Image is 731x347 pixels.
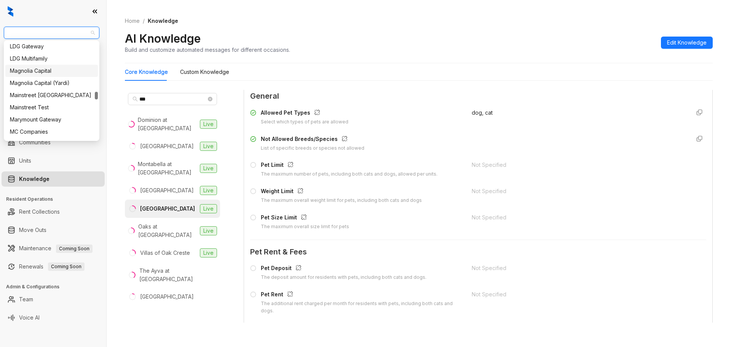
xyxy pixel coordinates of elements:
div: [GEOGRAPHIC_DATA] [140,142,194,150]
div: Not Allowed Breeds/Species [261,135,364,145]
li: Leasing [2,84,105,99]
div: Build and customize automated messages for different occasions. [125,46,290,54]
li: Maintenance [2,241,105,256]
div: Marymount Gateway [10,115,93,124]
div: LDG Multifamily [5,53,98,65]
div: LDG Multifamily [10,54,93,63]
div: Magnolia Capital [5,65,98,77]
li: Team [2,292,105,307]
div: LDG Gateway [5,40,98,53]
li: / [143,17,145,25]
a: Units [19,153,31,168]
div: The maximum overall weight limit for pets, including both cats and dogs [261,197,422,204]
div: Pet Deposit [261,264,426,274]
div: [GEOGRAPHIC_DATA] [140,205,195,213]
h3: Resident Operations [6,196,106,203]
div: The maximum overall size limit for pets [261,223,349,230]
div: Pet Rent [261,290,463,300]
span: Edit Knowledge [667,38,707,47]
div: Not Specified [472,161,684,169]
div: Villas of Oak Creste [140,249,190,257]
div: LDG Gateway [10,42,93,51]
span: Live [200,226,217,235]
span: Coming Soon [56,245,93,253]
li: Collections [2,102,105,117]
div: Pet Size Limit [261,213,349,223]
div: The additional rent charged per month for residents with pets, including both cats and dogs. [261,300,463,315]
div: MC Companies [10,128,93,136]
a: Communities [19,135,51,150]
div: Mainstreet Canada [5,89,98,101]
h2: AI Knowledge [125,31,201,46]
li: Move Outs [2,222,105,238]
div: Oaks at [GEOGRAPHIC_DATA] [138,222,197,239]
li: Voice AI [2,310,105,325]
div: Not Specified [472,213,684,222]
span: Knowledge [148,18,178,24]
div: [GEOGRAPHIC_DATA] [140,186,194,195]
span: close-circle [208,97,212,101]
div: Custom Knowledge [180,68,229,76]
div: Allowed Pet Types [261,109,348,118]
div: Mainstreet [GEOGRAPHIC_DATA] [10,91,93,99]
li: Knowledge [2,171,105,187]
span: Coming Soon [48,262,85,271]
div: Weight Limit [261,187,422,197]
img: logo [8,6,13,17]
span: search [132,96,138,102]
li: Leads [2,51,105,66]
div: List of specific breeds or species not allowed [261,145,364,152]
button: Edit Knowledge [661,37,713,49]
span: General [250,90,706,102]
li: Units [2,153,105,168]
div: The Ayva at [GEOGRAPHIC_DATA] [139,267,217,283]
span: Live [200,120,217,129]
div: Not Specified [472,290,684,299]
li: Renewals [2,259,105,274]
li: Communities [2,135,105,150]
span: Pet Rent & Fees [250,246,706,258]
span: dog, cat [472,109,493,116]
li: Rent Collections [2,204,105,219]
div: Select which types of pets are allowed [261,118,348,126]
div: Middleburg [5,138,98,150]
div: Mainstreet Test [5,101,98,114]
a: Home [123,17,141,25]
div: Magnolia Capital [10,67,93,75]
span: Live [200,204,217,213]
a: Knowledge [19,171,49,187]
a: Team [19,292,33,307]
span: Live [200,248,217,257]
span: United Apartment Group [8,27,95,38]
a: RenewalsComing Soon [19,259,85,274]
div: Magnolia Capital (Yardi) [5,77,98,89]
a: Rent Collections [19,204,60,219]
a: Move Outs [19,222,46,238]
div: Montabella at [GEOGRAPHIC_DATA] [138,160,197,177]
h3: Admin & Configurations [6,283,106,290]
div: Core Knowledge [125,68,168,76]
span: Live [200,186,217,195]
span: Live [200,164,217,173]
a: Voice AI [19,310,40,325]
span: Live [200,142,217,151]
div: Pet Limit [261,161,437,171]
div: Mainstreet Test [10,103,93,112]
div: Magnolia Capital (Yardi) [10,79,93,87]
div: Not Specified [472,187,684,195]
div: Marymount Gateway [5,114,98,126]
div: The deposit amount for residents with pets, including both cats and dogs. [261,274,426,281]
div: The maximum number of pets, including both cats and dogs, allowed per units. [261,171,437,178]
div: [GEOGRAPHIC_DATA] [140,293,194,301]
div: Dominion at [GEOGRAPHIC_DATA] [138,116,197,133]
div: Not Specified [472,264,684,272]
div: MC Companies [5,126,98,138]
